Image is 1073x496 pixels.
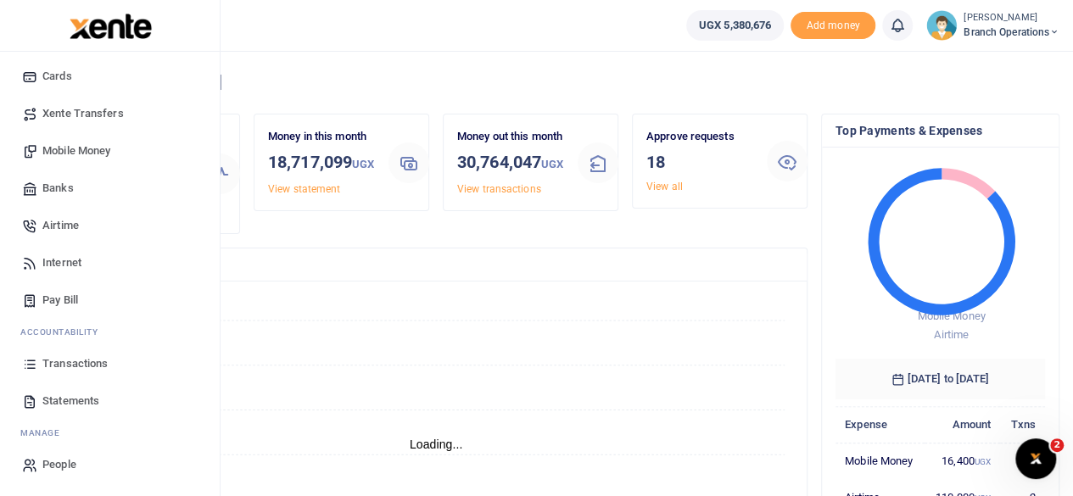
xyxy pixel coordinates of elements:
img: profile-user [926,10,957,41]
td: 1 [1000,443,1045,479]
h4: Hello [PERSON_NAME] [64,73,1059,92]
a: Banks [14,170,206,207]
li: M [14,420,206,446]
th: Expense [835,406,925,443]
small: [PERSON_NAME] [964,11,1059,25]
h3: 18 [646,149,753,175]
span: Xente Transfers [42,105,124,122]
small: UGX [352,158,374,170]
a: Transactions [14,345,206,382]
span: Statements [42,393,99,410]
td: 16,400 [925,443,1000,479]
span: Cards [42,68,72,85]
img: logo-large [70,14,152,39]
a: Pay Bill [14,281,206,319]
span: Add money [791,12,875,40]
h6: [DATE] to [DATE] [835,359,1045,399]
span: Airtime [934,328,969,341]
li: Wallet ballance [679,10,791,41]
a: Airtime [14,207,206,244]
h3: 30,764,047 [457,149,564,177]
span: UGX 5,380,676 [699,17,771,34]
iframe: Intercom live chat [1015,438,1056,479]
a: People [14,446,206,483]
span: countability [33,326,98,338]
a: profile-user [PERSON_NAME] Branch Operations [926,10,1059,41]
p: Approve requests [646,128,753,146]
small: UGX [541,158,563,170]
a: Statements [14,382,206,420]
p: Money out this month [457,128,564,146]
span: Airtime [42,217,79,234]
li: Ac [14,319,206,345]
a: logo-small logo-large logo-large [68,19,152,31]
a: View transactions [457,183,541,195]
span: Mobile Money [917,309,985,322]
span: Branch Operations [964,25,1059,40]
span: Internet [42,254,81,271]
a: UGX 5,380,676 [686,10,784,41]
span: 2 [1050,438,1064,452]
span: Banks [42,180,74,197]
a: Internet [14,244,206,281]
span: Mobile Money [42,142,110,159]
text: Loading... [410,437,463,451]
a: View statement [268,183,340,195]
h4: Transactions Overview [79,255,793,274]
a: Add money [791,18,875,31]
p: Money in this month [268,128,375,146]
td: Mobile Money [835,443,925,479]
h3: 18,717,099 [268,149,375,177]
h4: Top Payments & Expenses [835,121,1045,140]
span: Transactions [42,355,108,372]
li: Toup your wallet [791,12,875,40]
th: Txns [1000,406,1045,443]
a: Xente Transfers [14,95,206,132]
a: Mobile Money [14,132,206,170]
a: View all [646,181,683,192]
a: Cards [14,58,206,95]
span: Pay Bill [42,292,78,309]
span: anage [29,426,60,439]
small: UGX [975,457,991,466]
th: Amount [925,406,1000,443]
span: People [42,456,76,473]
